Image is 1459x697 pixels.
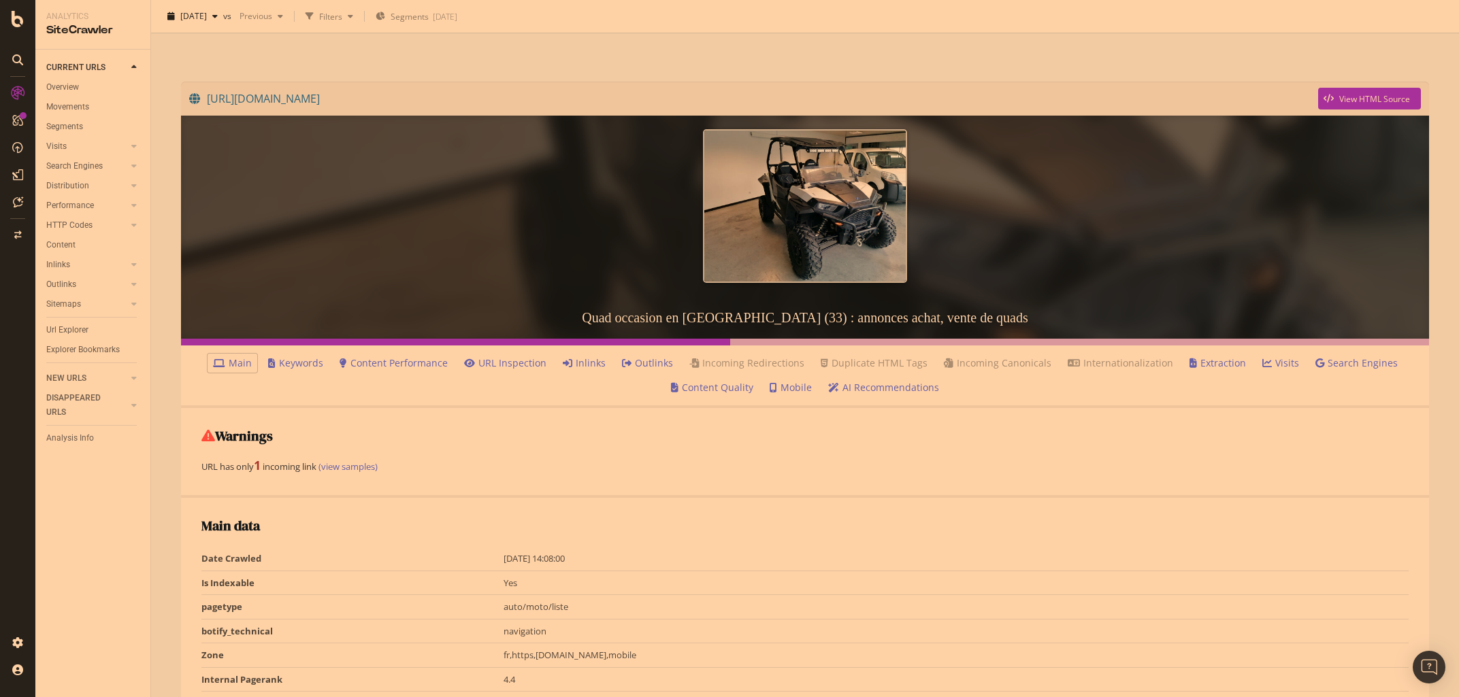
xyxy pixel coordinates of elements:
[254,457,261,473] strong: 1
[1339,93,1410,105] div: View HTML Source
[622,356,673,370] a: Outlinks
[1190,356,1246,370] a: Extraction
[189,82,1318,116] a: [URL][DOMAIN_NAME]
[46,199,94,213] div: Performance
[201,457,1409,475] div: URL has only incoming link
[703,129,907,283] img: Quad occasion en Gironde (33) : annonces achat, vente de quads
[46,323,141,337] a: Url Explorer
[201,595,504,619] td: pagetype
[46,199,127,213] a: Performance
[46,11,140,22] div: Analytics
[671,381,753,394] a: Content Quality
[201,428,1409,443] h2: Warnings
[46,100,141,114] a: Movements
[201,518,1409,533] h2: Main data
[391,11,429,22] span: Segments
[46,159,103,173] div: Search Engines
[46,343,141,357] a: Explorer Bookmarks
[213,356,252,370] a: Main
[821,356,928,370] a: Duplicate HTML Tags
[46,323,88,337] div: Url Explorer
[201,667,504,692] td: Internal Pagerank
[1318,88,1421,109] button: View HTML Source
[464,356,546,370] a: URL Inspection
[563,356,606,370] a: Inlinks
[504,571,1409,595] td: Yes
[46,218,127,233] a: HTTP Codes
[46,277,127,292] a: Outlinks
[770,381,812,394] a: Mobile
[234,10,272,22] span: Previous
[944,356,1051,370] a: Incoming Canonicals
[46,297,127,311] a: Sitemaps
[162,5,223,27] button: [DATE]
[316,460,378,473] a: (view samples)
[46,22,140,38] div: SiteCrawler
[46,238,141,252] a: Content
[433,11,457,22] div: [DATE]
[46,61,127,75] a: CURRENT URLS
[46,391,127,420] a: DISAPPEARED URLS
[46,80,79,95] div: Overview
[1413,651,1445,683] div: Open Intercom Messenger
[46,139,67,154] div: Visits
[504,547,1409,571] td: [DATE] 14:08:00
[300,5,359,27] button: Filters
[46,343,120,357] div: Explorer Bookmarks
[46,297,81,311] div: Sitemaps
[319,10,342,22] div: Filters
[46,80,141,95] a: Overview
[223,10,234,22] span: vs
[201,643,504,668] td: Zone
[46,61,105,75] div: CURRENT URLS
[180,10,207,22] span: 2025 Aug. 25th
[46,120,141,134] a: Segments
[181,296,1429,339] h3: Quad occasion en [GEOGRAPHIC_DATA] (33) : annonces achat, vente de quads
[1262,356,1299,370] a: Visits
[201,619,504,643] td: botify_technical
[46,139,127,154] a: Visits
[46,258,127,272] a: Inlinks
[46,277,76,292] div: Outlinks
[46,371,127,386] a: NEW URLS
[46,258,70,272] div: Inlinks
[46,120,83,134] div: Segments
[504,667,1409,692] td: 4.4
[46,431,141,445] a: Analysis Info
[268,356,323,370] a: Keywords
[46,179,127,193] a: Distribution
[504,595,1409,619] td: auto/moto/liste
[46,431,94,445] div: Analysis Info
[46,100,89,114] div: Movements
[46,238,76,252] div: Content
[504,643,1409,668] td: fr,https,[DOMAIN_NAME],mobile
[46,179,89,193] div: Distribution
[828,381,939,394] a: AI Recommendations
[46,218,93,233] div: HTTP Codes
[46,159,127,173] a: Search Engines
[340,356,448,370] a: Content Performance
[504,619,1409,643] td: navigation
[46,371,86,386] div: NEW URLS
[1068,356,1173,370] a: Internationalization
[234,5,289,27] button: Previous
[1315,356,1398,370] a: Search Engines
[201,571,504,595] td: Is Indexable
[201,547,504,571] td: Date Crawled
[689,356,804,370] a: Incoming Redirections
[370,5,463,27] button: Segments[DATE]
[46,391,115,420] div: DISAPPEARED URLS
